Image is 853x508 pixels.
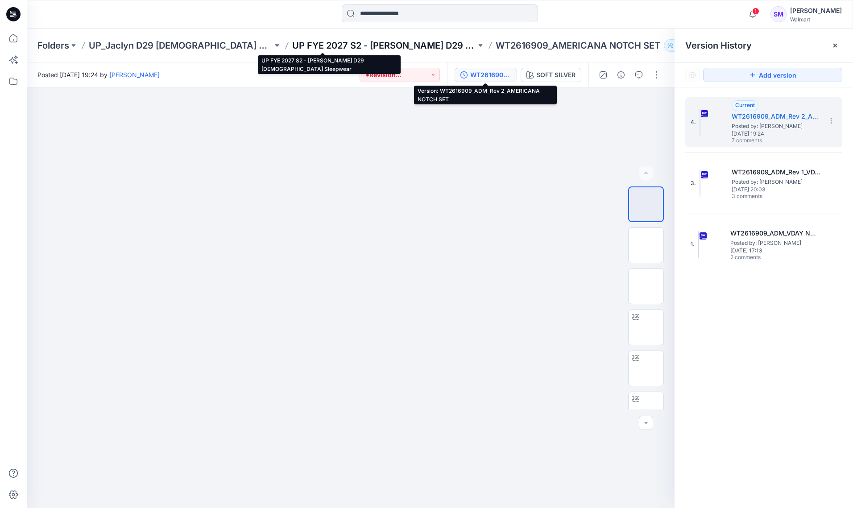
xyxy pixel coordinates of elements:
[685,68,700,82] button: Show Hidden Versions
[703,68,842,82] button: Add version
[730,254,793,261] span: 2 comments
[735,102,755,108] span: Current
[700,170,700,197] img: WT2616909_ADM_Rev 1_VDAY NOTCH SET
[732,137,794,145] span: 7 comments
[732,178,821,186] span: Posted by: Steve Menda
[664,39,693,52] button: 23
[732,111,821,122] h5: WT2616909_ADM_Rev 2_AMERICANA NOTCH SET
[730,228,820,239] h5: WT2616909_ADM_VDAY NOTCH SET
[470,70,511,80] div: WT2616909_ADM_Rev 2_AMERICANA NOTCH SET
[109,71,160,78] a: [PERSON_NAME]
[732,193,794,200] span: 3 comments
[732,131,821,137] span: [DATE] 19:24
[496,39,660,52] p: WT2616909_AMERICANA NOTCH SET
[292,39,476,52] a: UP FYE 2027 S2 - [PERSON_NAME] D29 [DEMOGRAPHIC_DATA] Sleepwear
[691,240,695,248] span: 1.
[536,70,576,80] div: SOFT SILVER
[790,16,842,23] div: Walmart
[691,118,696,126] span: 4.
[700,109,700,136] img: WT2616909_ADM_Rev 2_AMERICANA NOTCH SET
[685,40,752,51] span: Version History
[455,68,517,82] button: WT2616909_ADM_Rev 2_AMERICANA NOTCH SET
[730,248,820,254] span: [DATE] 17:13
[730,239,820,248] span: Posted by: Steve Menda
[732,186,821,193] span: [DATE] 20:03
[691,179,696,187] span: 3.
[521,68,581,82] button: SOFT SILVER
[614,68,628,82] button: Details
[37,39,69,52] a: Folders
[752,8,759,15] span: 1
[698,231,699,258] img: WT2616909_ADM_VDAY NOTCH SET
[732,167,821,178] h5: WT2616909_ADM_Rev 1_VDAY NOTCH SET
[37,70,160,79] span: Posted [DATE] 19:24 by
[770,6,787,22] div: SM
[832,42,839,49] button: Close
[732,122,821,131] span: Posted by: Steve Menda
[89,39,273,52] a: UP_Jaclyn D29 [DEMOGRAPHIC_DATA] Sleep
[790,5,842,16] div: [PERSON_NAME]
